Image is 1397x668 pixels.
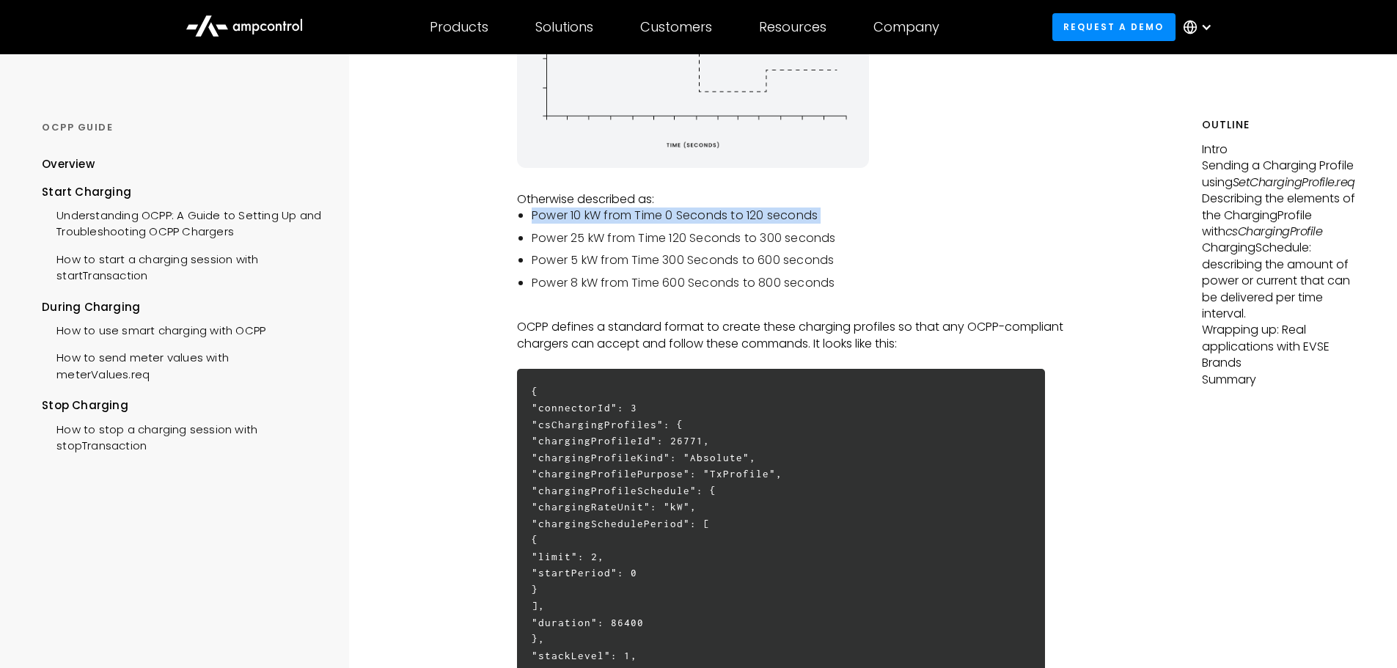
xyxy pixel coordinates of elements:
div: OCPP GUIDE [42,121,321,134]
div: Resources [759,19,826,35]
li: Power 10 kW from Time 0 Seconds to 120 seconds [532,208,1104,224]
div: Stop Charging [42,397,321,414]
p: ‍ [517,303,1104,319]
div: Overview [42,156,95,172]
a: Overview [42,156,95,183]
p: Wrapping up: Real applications with EVSE Brands [1202,322,1355,371]
p: Sending a Charging Profile using [1202,158,1355,191]
p: ‍ [517,352,1104,368]
p: ‍ [517,175,1104,191]
li: Power 8 kW from Time 600 Seconds to 800 seconds [532,275,1104,291]
li: Power 25 kW from Time 120 Seconds to 300 seconds [532,230,1104,246]
div: Products [430,19,488,35]
em: csChargingProfile [1225,223,1323,240]
div: Company [873,19,939,35]
div: During Charging [42,299,321,315]
li: Power 5 kW from Time 300 Seconds to 600 seconds [532,252,1104,268]
a: Understanding OCPP: A Guide to Setting Up and Troubleshooting OCPP Chargers [42,200,321,244]
a: How to stop a charging session with stopTransaction [42,414,321,458]
em: SetChargingProfile.req [1233,174,1355,191]
a: How to send meter values with meterValues.req [42,342,321,386]
div: Solutions [535,19,593,35]
p: Intro [1202,142,1355,158]
p: ChargingSchedule: describing the amount of power or current that can be delivered per time interval. [1202,240,1355,322]
a: How to start a charging session with startTransaction [42,244,321,288]
div: Customers [640,19,712,35]
div: Start Charging [42,184,321,200]
p: OCPP defines a standard format to create these charging profiles so that any OCPP-compliant charg... [517,319,1104,352]
h5: Outline [1202,117,1355,133]
a: How to use smart charging with OCPP [42,315,265,342]
a: Request a demo [1052,13,1176,40]
p: Describing the elements of the ChargingProfile with [1202,191,1355,240]
p: Otherwise described as: [517,191,1104,208]
p: Summary [1202,372,1355,388]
